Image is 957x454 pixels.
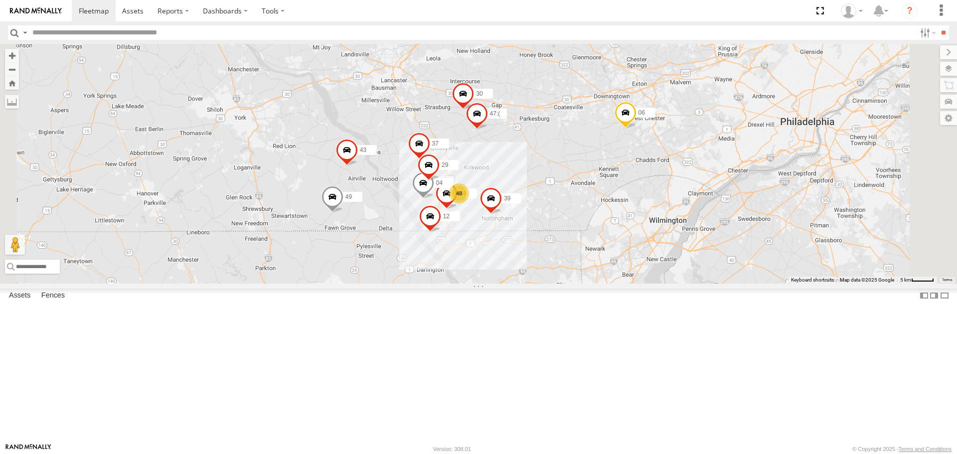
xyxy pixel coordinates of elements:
[436,180,443,187] span: 04
[345,193,352,200] span: 49
[942,278,953,282] a: Terms (opens in new tab)
[916,25,938,40] label: Search Filter Options
[360,147,366,154] span: 43
[21,25,29,40] label: Search Query
[852,446,952,452] div: © Copyright 2025 -
[902,3,918,19] i: ?
[5,235,25,255] button: Drag Pegman onto the map to open Street View
[840,277,894,283] span: Map data ©2025 Google
[443,213,450,220] span: 12
[638,109,645,116] span: 06
[919,289,929,303] label: Dock Summary Table to the Left
[442,162,448,169] span: 29
[4,289,35,303] label: Assets
[5,62,19,76] button: Zoom out
[432,141,439,148] span: 37
[5,49,19,62] button: Zoom in
[940,111,957,125] label: Map Settings
[929,289,939,303] label: Dock Summary Table to the Right
[940,289,950,303] label: Hide Summary Table
[897,277,937,284] button: Map Scale: 5 km per 42 pixels
[433,446,471,452] div: Version: 308.01
[10,7,62,14] img: rand-logo.svg
[791,277,834,284] button: Keyboard shortcuts
[837,3,866,18] div: Chris Burkhart
[899,446,952,452] a: Terms and Conditions
[900,277,911,283] span: 5 km
[5,95,19,109] label: Measure
[490,110,500,117] span: 47:(
[504,195,510,202] span: 39
[36,289,70,303] label: Fences
[476,91,482,98] span: 30
[5,444,51,454] a: Visit our Website
[449,183,469,203] div: 48
[5,76,19,90] button: Zoom Home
